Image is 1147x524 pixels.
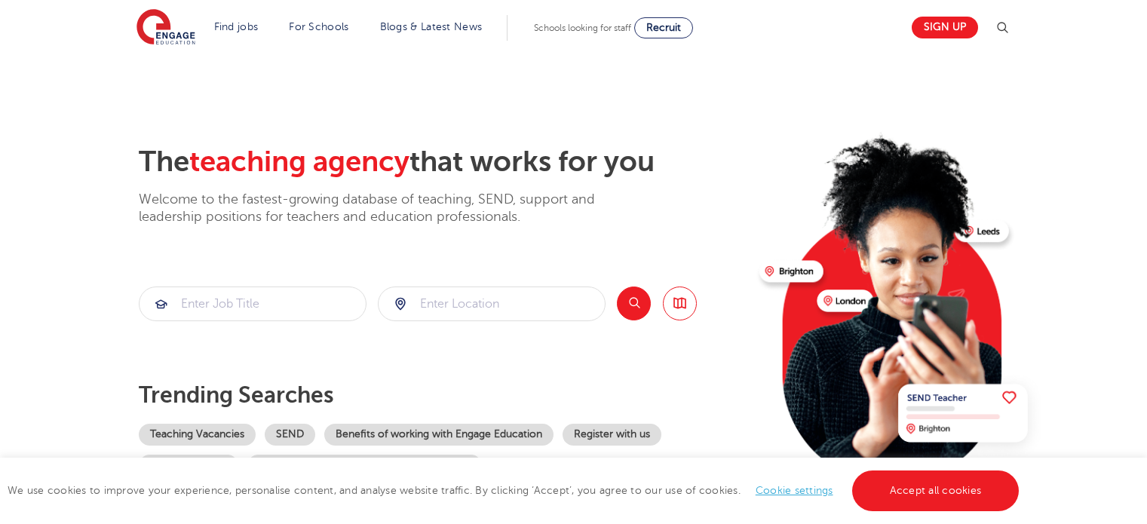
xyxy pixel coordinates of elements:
[189,146,409,178] span: teaching agency
[646,22,681,33] span: Recruit
[139,145,747,179] h2: The that works for you
[912,17,978,38] a: Sign up
[380,21,483,32] a: Blogs & Latest News
[534,23,631,33] span: Schools looking for staff
[265,424,315,446] a: SEND
[324,424,554,446] a: Benefits of working with Engage Education
[140,287,366,320] input: Submit
[139,455,238,477] a: Become a tutor
[139,382,747,409] p: Trending searches
[378,287,606,321] div: Submit
[214,21,259,32] a: Find jobs
[756,485,833,496] a: Cookie settings
[379,287,605,320] input: Submit
[852,470,1020,511] a: Accept all cookies
[247,455,482,477] a: Our coverage across [GEOGRAPHIC_DATA]
[8,485,1023,496] span: We use cookies to improve your experience, personalise content, and analyse website traffic. By c...
[139,424,256,446] a: Teaching Vacancies
[289,21,348,32] a: For Schools
[136,9,195,47] img: Engage Education
[634,17,693,38] a: Recruit
[617,287,651,320] button: Search
[563,424,661,446] a: Register with us
[139,287,366,321] div: Submit
[139,191,636,226] p: Welcome to the fastest-growing database of teaching, SEND, support and leadership positions for t...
